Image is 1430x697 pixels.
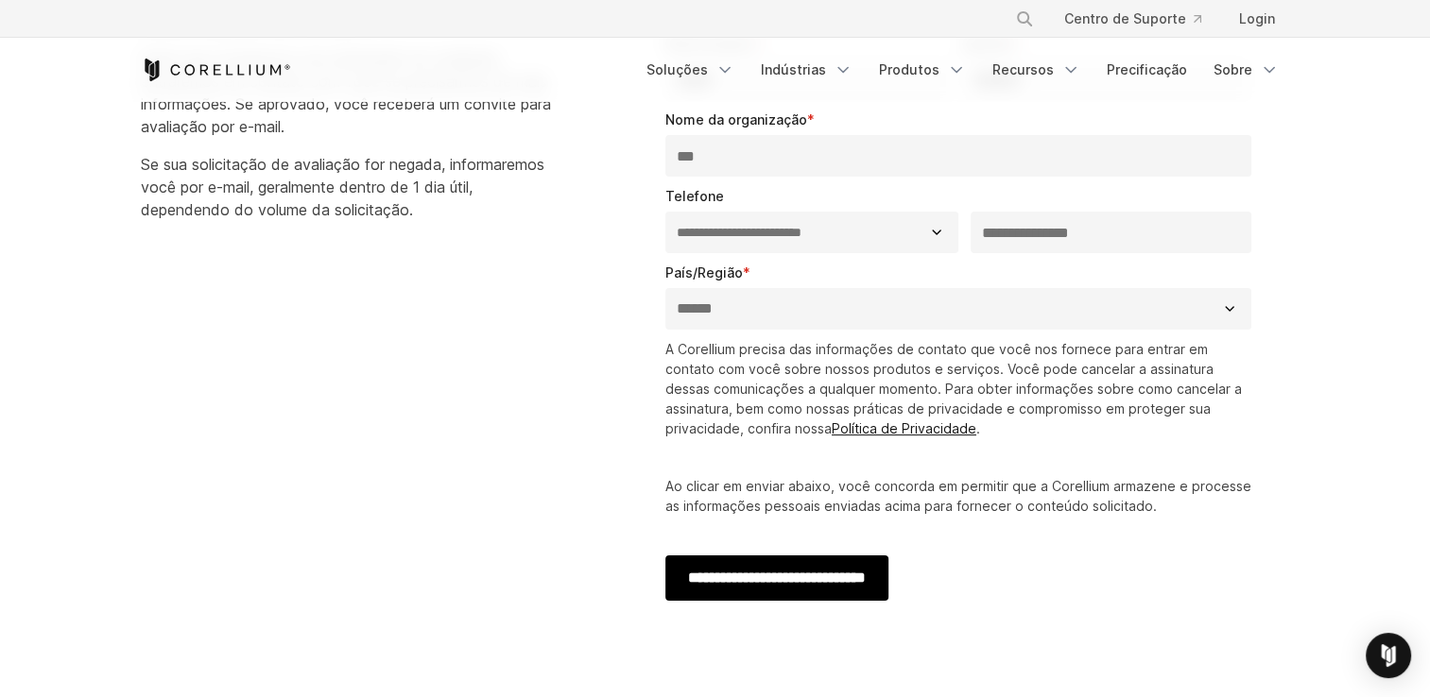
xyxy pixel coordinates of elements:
div: Menu de navegação [992,2,1290,36]
a: Precificação [1095,53,1198,87]
font: Produtos [879,60,939,79]
div: Menu de navegação [635,53,1290,87]
div: Abra o Intercom Messenger [1366,633,1411,678]
font: Recursos [992,60,1054,79]
span: Nome da organização [665,111,807,127]
span: Se sua solicitação de avaliação for negada, informaremos você por e-mail, geralmente dentro de 1 ... [141,155,544,219]
button: Procurar [1008,2,1042,36]
p: A Corellium precisa das informações de contato que você nos fornece para entrar em contato com vo... [665,339,1260,438]
span: País/Região [665,264,743,280]
font: Soluções [646,60,708,79]
font: Centro de Suporte [1064,9,1186,28]
a: Política de Privacidade [832,420,976,436]
font: Indústrias [761,60,826,79]
span: Telefone [665,188,724,204]
p: Ao clicar em enviar abaixo, você concorda em permitir que a Corellium armazene e processe as info... [665,476,1260,516]
font: Sobre [1214,60,1252,79]
a: Corellium Início [141,59,291,81]
a: Login [1224,2,1290,36]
